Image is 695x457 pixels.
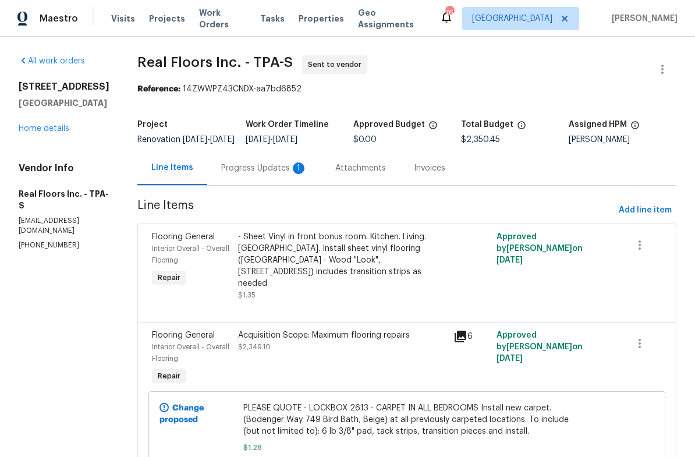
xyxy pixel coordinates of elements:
[238,292,256,299] span: $1.35
[19,125,69,133] a: Home details
[428,121,438,136] span: The total cost of line items that have been approved by both Opendoor and the Trade Partner. This...
[260,15,285,23] span: Tasks
[152,343,229,362] span: Interior Overall - Overall Flooring
[569,121,627,129] h5: Assigned HPM
[153,272,185,284] span: Repair
[221,162,307,174] div: Progress Updates
[445,7,453,19] div: 76
[153,370,185,382] span: Repair
[335,162,386,174] div: Attachments
[149,13,185,24] span: Projects
[630,121,640,136] span: The hpm assigned to this work order.
[497,256,523,264] span: [DATE]
[246,121,329,129] h5: Work Order Timeline
[353,121,425,129] h5: Approved Budget
[151,162,193,173] div: Line Items
[414,162,445,174] div: Invoices
[461,121,513,129] h5: Total Budget
[308,59,366,70] span: Sent to vendor
[246,136,297,144] span: -
[461,136,500,144] span: $2,350.45
[183,136,207,144] span: [DATE]
[40,13,78,24] span: Maestro
[619,203,672,218] span: Add line item
[243,402,570,437] span: PLEASE QUOTE - LOCKBOX 2613 - CARPET IN ALL BEDROOMS Install new carpet. (Bodenger Way 749 Bird B...
[607,13,678,24] span: [PERSON_NAME]
[238,231,446,289] div: - Sheet Vinyl in front bonus room. Kitchen. Living. [GEOGRAPHIC_DATA]. Install sheet vinyl floori...
[19,188,109,211] h5: Real Floors Inc. - TPA-S
[137,121,168,129] h5: Project
[246,136,270,144] span: [DATE]
[210,136,235,144] span: [DATE]
[137,85,180,93] b: Reference:
[137,55,293,69] span: Real Floors Inc. - TPA-S
[137,200,614,221] span: Line Items
[569,136,676,144] div: [PERSON_NAME]
[273,136,297,144] span: [DATE]
[517,121,526,136] span: The total cost of line items that have been proposed by Opendoor. This sum includes line items th...
[238,343,271,350] span: $2,349.10
[238,330,446,341] div: Acquisition Scope: Maximum flooring repairs
[19,57,85,65] a: All work orders
[19,162,109,174] h4: Vendor Info
[497,331,583,363] span: Approved by [PERSON_NAME] on
[497,355,523,363] span: [DATE]
[199,7,246,30] span: Work Orders
[472,13,552,24] span: [GEOGRAPHIC_DATA]
[183,136,235,144] span: -
[19,81,109,93] h2: [STREET_ADDRESS]
[614,200,676,221] button: Add line item
[293,162,304,174] div: 1
[299,13,344,24] span: Properties
[353,136,377,144] span: $0.00
[111,13,135,24] span: Visits
[152,331,215,339] span: Flooring General
[159,404,204,424] b: Change proposed
[497,233,583,264] span: Approved by [PERSON_NAME] on
[137,83,676,95] div: 14ZWWPZ43CNDX-aa7bd6852
[243,442,570,454] span: $1.28
[137,136,235,144] span: Renovation
[358,7,425,30] span: Geo Assignments
[152,245,229,264] span: Interior Overall - Overall Flooring
[152,233,215,241] span: Flooring General
[19,240,109,250] p: [PHONE_NUMBER]
[19,97,109,109] h5: [GEOGRAPHIC_DATA]
[19,216,109,236] p: [EMAIL_ADDRESS][DOMAIN_NAME]
[453,330,490,343] div: 6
